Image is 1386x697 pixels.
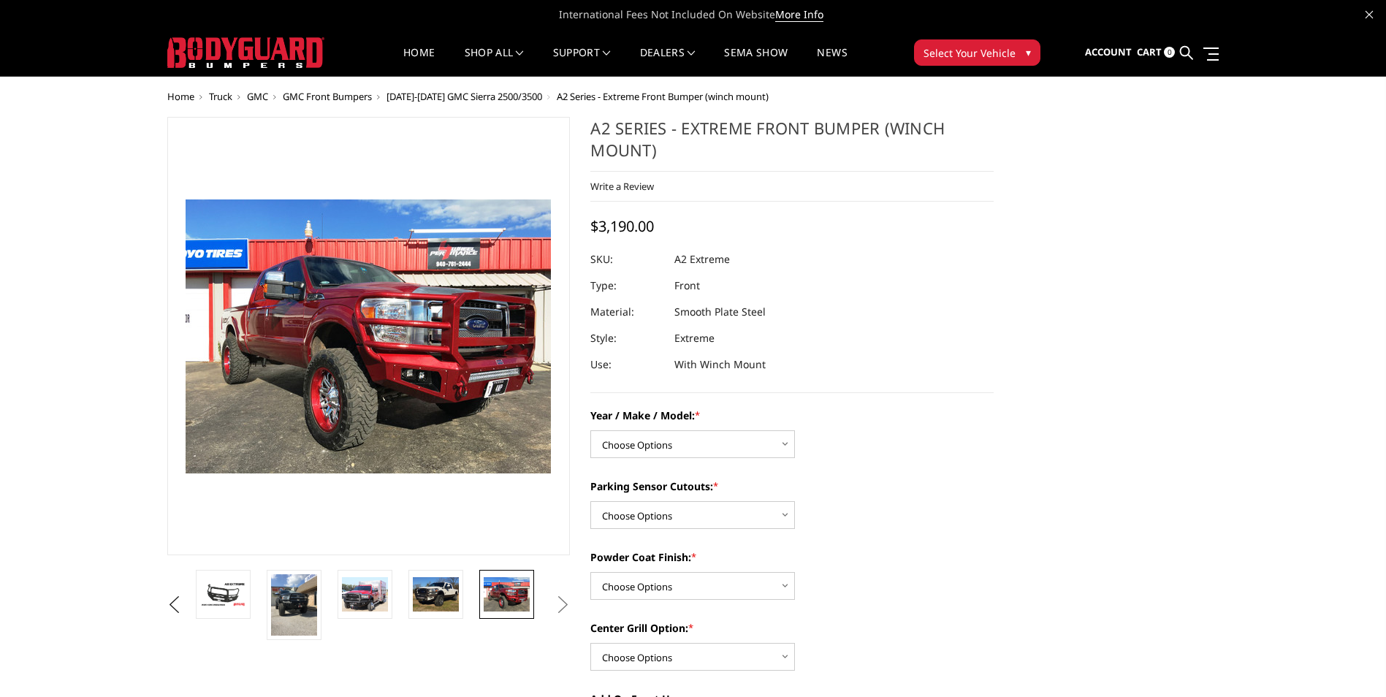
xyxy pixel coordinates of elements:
[590,620,994,636] label: Center Grill Option:
[674,351,766,378] dd: With Winch Mount
[403,47,435,76] a: Home
[590,479,994,494] label: Parking Sensor Cutouts:
[1137,45,1162,58] span: Cart
[590,351,663,378] dt: Use:
[209,90,232,103] a: Truck
[553,47,611,76] a: Support
[387,90,542,103] a: [DATE]-[DATE] GMC Sierra 2500/3500
[924,45,1016,61] span: Select Your Vehicle
[590,117,994,172] h1: A2 Series - Extreme Front Bumper (winch mount)
[552,594,574,616] button: Next
[167,37,324,68] img: BODYGUARD BUMPERS
[167,117,571,555] a: A2 Series - Extreme Front Bumper (winch mount)
[557,90,769,103] span: A2 Series - Extreme Front Bumper (winch mount)
[775,7,823,22] a: More Info
[590,408,994,423] label: Year / Make / Model:
[1164,47,1175,58] span: 0
[590,299,663,325] dt: Material:
[1085,45,1132,58] span: Account
[590,549,994,565] label: Powder Coat Finish:
[484,577,530,612] img: A2 Series - Extreme Front Bumper (winch mount)
[1085,33,1132,72] a: Account
[283,90,372,103] a: GMC Front Bumpers
[342,577,388,612] img: A2 Series - Extreme Front Bumper (winch mount)
[271,574,317,636] img: A2 Series - Extreme Front Bumper (winch mount)
[465,47,524,76] a: shop all
[590,180,654,193] a: Write a Review
[590,216,654,236] span: $3,190.00
[1137,33,1175,72] a: Cart 0
[164,594,186,616] button: Previous
[674,246,730,273] dd: A2 Extreme
[200,582,246,607] img: A2 Series - Extreme Front Bumper (winch mount)
[914,39,1040,66] button: Select Your Vehicle
[167,90,194,103] a: Home
[640,47,696,76] a: Dealers
[247,90,268,103] a: GMC
[674,299,766,325] dd: Smooth Plate Steel
[590,273,663,299] dt: Type:
[674,325,715,351] dd: Extreme
[674,273,700,299] dd: Front
[1026,45,1031,60] span: ▾
[817,47,847,76] a: News
[724,47,788,76] a: SEMA Show
[590,325,663,351] dt: Style:
[590,246,663,273] dt: SKU:
[1313,627,1386,697] iframe: Chat Widget
[413,577,459,612] img: A2 Series - Extreme Front Bumper (winch mount)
